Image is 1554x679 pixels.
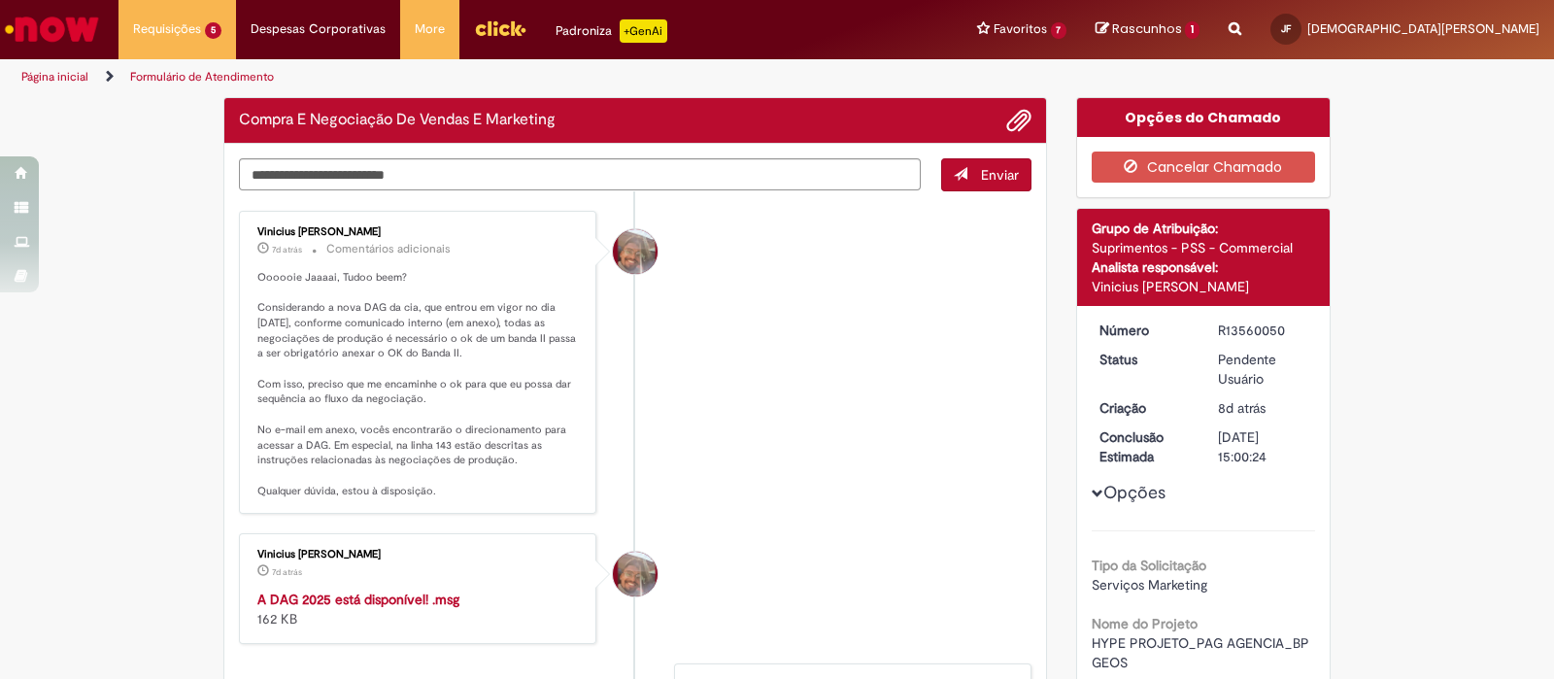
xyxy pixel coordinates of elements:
div: [DATE] 15:00:24 [1218,427,1308,466]
span: 1 [1185,21,1199,39]
div: R13560050 [1218,321,1308,340]
textarea: Digite sua mensagem aqui... [239,158,921,191]
small: Comentários adicionais [326,241,451,257]
span: Despesas Corporativas [251,19,386,39]
span: 7d atrás [272,244,302,255]
span: 7 [1051,22,1067,39]
button: Adicionar anexos [1006,108,1031,133]
ul: Trilhas de página [15,59,1022,95]
span: Favoritos [994,19,1047,39]
span: 5 [205,22,221,39]
span: JF [1281,22,1291,35]
span: HYPE PROJETO_PAG AGENCIA_BP GEOS [1092,634,1313,671]
div: Grupo de Atribuição: [1092,219,1316,238]
a: Formulário de Atendimento [130,69,274,85]
span: Requisições [133,19,201,39]
dt: Conclusão Estimada [1085,427,1204,466]
time: 24/09/2025 12:32:52 [272,244,302,255]
p: +GenAi [620,19,667,43]
b: Nome do Projeto [1092,615,1198,632]
div: Padroniza [556,19,667,43]
img: ServiceNow [2,10,102,49]
span: Enviar [981,166,1019,184]
button: Cancelar Chamado [1092,152,1316,183]
dt: Criação [1085,398,1204,418]
div: 23/09/2025 16:00:17 [1218,398,1308,418]
h2: Compra E Negociação De Vendas E Marketing Histórico de tíquete [239,112,556,129]
a: Rascunhos [1096,20,1199,39]
div: Analista responsável: [1092,257,1316,277]
div: Opções do Chamado [1077,98,1331,137]
div: Vinicius [PERSON_NAME] [257,549,581,560]
img: click_logo_yellow_360x200.png [474,14,526,43]
span: [DEMOGRAPHIC_DATA][PERSON_NAME] [1307,20,1539,37]
span: Rascunhos [1112,19,1182,38]
div: Vinicius [PERSON_NAME] [257,226,581,238]
div: Vinicius Rafael De Souza [613,552,658,596]
div: 162 KB [257,590,581,628]
div: Vinicius [PERSON_NAME] [1092,277,1316,296]
div: Vinicius Rafael De Souza [613,229,658,274]
time: 23/09/2025 16:00:17 [1218,399,1266,417]
p: Oooooie Jaaaai, Tudoo beem? Considerando a nova DAG da cia, que entrou em vigor no dia [DATE], co... [257,270,581,499]
button: Enviar [941,158,1031,191]
b: Tipo da Solicitação [1092,557,1206,574]
div: Suprimentos - PSS - Commercial [1092,238,1316,257]
time: 24/09/2025 12:32:49 [272,566,302,578]
a: A DAG 2025 está disponível! .msg [257,591,459,608]
span: More [415,19,445,39]
span: 7d atrás [272,566,302,578]
dt: Número [1085,321,1204,340]
a: Página inicial [21,69,88,85]
div: Pendente Usuário [1218,350,1308,389]
dt: Status [1085,350,1204,369]
span: Serviços Marketing [1092,576,1207,594]
span: 8d atrás [1218,399,1266,417]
